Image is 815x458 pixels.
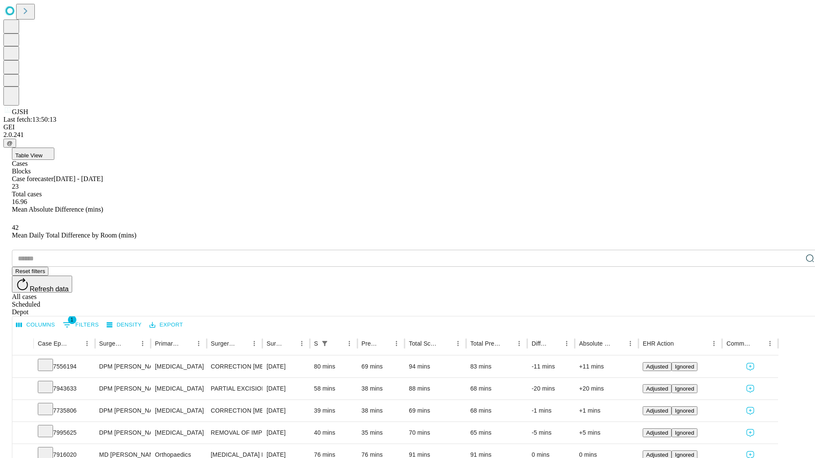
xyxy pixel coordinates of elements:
[579,340,612,347] div: Absolute Difference
[248,338,260,349] button: Menu
[12,175,53,182] span: Case forecaster
[12,276,72,293] button: Refresh data
[332,338,343,349] button: Sort
[12,206,103,213] span: Mean Absolute Difference (mins)
[319,338,331,349] div: 1 active filter
[470,400,523,422] div: 68 mins
[675,430,694,436] span: Ignored
[646,363,668,370] span: Adjusted
[675,363,694,370] span: Ignored
[470,378,523,399] div: 68 mins
[38,378,91,399] div: 7943633
[99,422,146,444] div: DPM [PERSON_NAME] [PERSON_NAME]
[193,338,205,349] button: Menu
[314,422,353,444] div: 40 mins
[501,338,513,349] button: Sort
[672,406,697,415] button: Ignored
[613,338,624,349] button: Sort
[643,362,672,371] button: Adjusted
[672,428,697,437] button: Ignored
[211,378,258,399] div: PARTIAL EXCISION PHALANX OF TOE
[362,340,378,347] div: Predicted In Room Duration
[646,408,668,414] span: Adjusted
[38,422,91,444] div: 7995625
[624,338,636,349] button: Menu
[531,340,548,347] div: Difference
[17,426,29,441] button: Expand
[125,338,137,349] button: Sort
[672,362,697,371] button: Ignored
[12,148,54,160] button: Table View
[470,356,523,377] div: 83 mins
[531,356,570,377] div: -11 mins
[69,338,81,349] button: Sort
[14,318,57,332] button: Select columns
[579,356,634,377] div: +11 mins
[561,338,573,349] button: Menu
[643,384,672,393] button: Adjusted
[30,285,69,293] span: Refresh data
[296,338,308,349] button: Menu
[643,340,674,347] div: EHR Action
[68,316,76,324] span: 1
[38,356,91,377] div: 7556194
[99,340,124,347] div: Surgeon Name
[12,224,19,231] span: 42
[708,338,720,349] button: Menu
[643,406,672,415] button: Adjusted
[3,131,812,139] div: 2.0.241
[579,422,634,444] div: +5 mins
[314,378,353,399] div: 58 mins
[549,338,561,349] button: Sort
[12,190,42,198] span: Total cases
[440,338,452,349] button: Sort
[409,356,462,377] div: 94 mins
[181,338,193,349] button: Sort
[267,356,306,377] div: [DATE]
[284,338,296,349] button: Sort
[379,338,391,349] button: Sort
[155,378,202,399] div: [MEDICAL_DATA]
[17,360,29,374] button: Expand
[17,404,29,419] button: Expand
[646,452,668,458] span: Adjusted
[531,400,570,422] div: -1 mins
[7,140,13,146] span: @
[362,400,401,422] div: 38 mins
[391,338,402,349] button: Menu
[752,338,764,349] button: Sort
[314,340,318,347] div: Scheduled In Room Duration
[155,400,202,422] div: [MEDICAL_DATA]
[470,422,523,444] div: 65 mins
[267,422,306,444] div: [DATE]
[579,400,634,422] div: +1 mins
[61,318,101,332] button: Show filters
[38,400,91,422] div: 7735806
[362,356,401,377] div: 69 mins
[3,123,812,131] div: GEI
[675,452,694,458] span: Ignored
[343,338,355,349] button: Menu
[12,183,19,190] span: 23
[409,340,439,347] div: Total Scheduled Duration
[99,356,146,377] div: DPM [PERSON_NAME] [PERSON_NAME]
[362,422,401,444] div: 35 mins
[764,338,776,349] button: Menu
[17,382,29,397] button: Expand
[81,338,93,349] button: Menu
[579,378,634,399] div: +20 mins
[12,108,28,115] span: GJSH
[531,378,570,399] div: -20 mins
[643,428,672,437] button: Adjusted
[726,340,751,347] div: Comments
[531,422,570,444] div: -5 mins
[470,340,501,347] div: Total Predicted Duration
[675,408,694,414] span: Ignored
[646,430,668,436] span: Adjusted
[137,338,149,349] button: Menu
[211,400,258,422] div: CORRECTION [MEDICAL_DATA]
[236,338,248,349] button: Sort
[12,232,136,239] span: Mean Daily Total Difference by Room (mins)
[99,400,146,422] div: DPM [PERSON_NAME] [PERSON_NAME]
[53,175,103,182] span: [DATE] - [DATE]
